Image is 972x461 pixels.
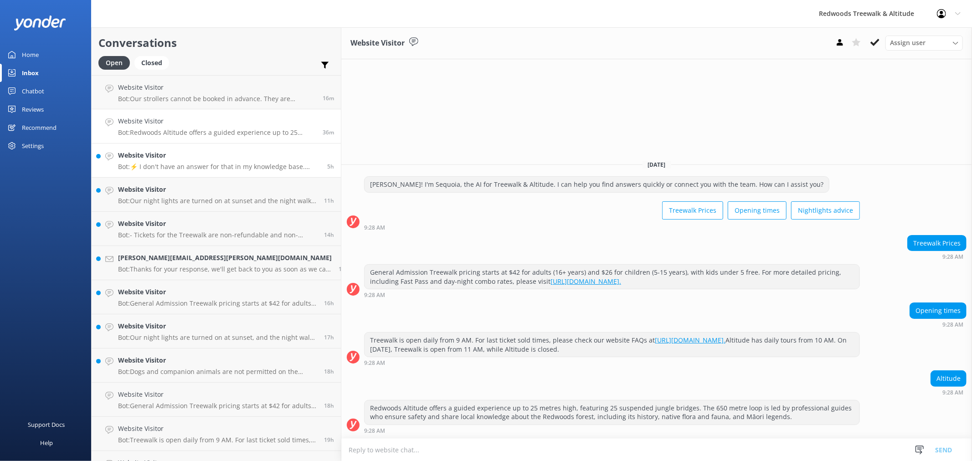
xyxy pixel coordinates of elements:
[22,100,44,118] div: Reviews
[14,15,66,31] img: yonder-white-logo.png
[98,56,130,70] div: Open
[134,56,169,70] div: Closed
[364,428,385,434] strong: 9:28 AM
[92,75,341,109] a: Website VisitorBot:Our strollers cannot be booked in advance. They are available on a first come,...
[118,436,317,444] p: Bot: Treewalk is open daily from 9 AM. For last ticket sold times, please check our website FAQs ...
[118,287,317,297] h4: Website Visitor
[118,368,317,376] p: Bot: Dogs and companion animals are not permitted on the Treewalk or Altitude due to safety conce...
[22,137,44,155] div: Settings
[118,231,317,239] p: Bot: - Tickets for the Treewalk are non-refundable and non-transferable. - For Altitude, if you c...
[791,201,860,220] button: Nightlights advice
[92,246,341,280] a: [PERSON_NAME][EMAIL_ADDRESS][PERSON_NAME][DOMAIN_NAME]Bot:Thanks for your response, we'll get bac...
[118,219,317,229] h4: Website Visitor
[365,265,859,289] div: General Admission Treewalk pricing starts at $42 for adults (16+ years) and $26 for children (5-1...
[118,150,320,160] h4: Website Visitor
[118,184,317,195] h4: Website Visitor
[324,231,334,239] span: Sep 12 2025 07:06pm (UTC +12:00) Pacific/Auckland
[134,57,174,67] a: Closed
[92,348,341,383] a: Website VisitorBot:Dogs and companion animals are not permitted on the Treewalk or Altitude due t...
[327,163,334,170] span: Sep 13 2025 04:24am (UTC +12:00) Pacific/Auckland
[118,355,317,365] h4: Website Visitor
[118,389,317,400] h4: Website Visitor
[118,265,332,273] p: Bot: Thanks for your response, we'll get back to you as soon as we can during opening hours.
[118,321,317,331] h4: Website Visitor
[22,64,39,82] div: Inbox
[364,359,860,366] div: Sep 13 2025 09:28am (UTC +12:00) Pacific/Auckland
[324,402,334,410] span: Sep 12 2025 03:14pm (UTC +12:00) Pacific/Auckland
[98,34,334,51] h2: Conversations
[365,177,829,192] div: [PERSON_NAME]! I'm Sequoia, the AI for Treewalk & Altitude. I can help you find answers quickly o...
[118,95,316,103] p: Bot: Our strollers cannot be booked in advance. They are available on a first come, first served ...
[92,109,341,143] a: Website VisitorBot:Redwoods Altitude offers a guided experience up to 25 metres high, featuring 2...
[364,292,860,298] div: Sep 13 2025 09:28am (UTC +12:00) Pacific/Auckland
[942,322,963,328] strong: 9:28 AM
[92,280,341,314] a: Website VisitorBot:General Admission Treewalk pricing starts at $42 for adults (16+ years) and $2...
[728,201,787,220] button: Opening times
[118,116,316,126] h4: Website Visitor
[28,415,65,434] div: Support Docs
[324,436,334,444] span: Sep 12 2025 02:36pm (UTC +12:00) Pacific/Auckland
[92,178,341,212] a: Website VisitorBot:Our night lights are turned on at sunset and the night walk starts 20 minutes ...
[22,82,44,100] div: Chatbot
[324,197,334,205] span: Sep 12 2025 10:27pm (UTC +12:00) Pacific/Auckland
[364,224,860,230] div: Sep 13 2025 09:28am (UTC +12:00) Pacific/Auckland
[931,371,966,386] div: Altitude
[908,236,966,251] div: Treewalk Prices
[22,46,39,64] div: Home
[942,254,963,260] strong: 9:28 AM
[118,82,316,92] h4: Website Visitor
[907,253,967,260] div: Sep 13 2025 09:28am (UTC +12:00) Pacific/Auckland
[350,37,405,49] h3: Website Visitor
[910,321,967,328] div: Sep 13 2025 09:28am (UTC +12:00) Pacific/Auckland
[365,333,859,357] div: Treewalk is open daily from 9 AM. For last ticket sold times, please check our website FAQs at Al...
[364,292,385,298] strong: 9:28 AM
[118,197,317,205] p: Bot: Our night lights are turned on at sunset and the night walk starts 20 minutes thereafter. We...
[364,225,385,230] strong: 9:28 AM
[118,253,332,263] h4: [PERSON_NAME][EMAIL_ADDRESS][PERSON_NAME][DOMAIN_NAME]
[118,333,317,342] p: Bot: Our night lights are turned on at sunset, and the night walk starts 20 minutes thereafter. W...
[40,434,53,452] div: Help
[339,265,349,273] span: Sep 12 2025 06:14pm (UTC +12:00) Pacific/Auckland
[92,417,341,451] a: Website VisitorBot:Treewalk is open daily from 9 AM. For last ticket sold times, please check our...
[92,143,341,178] a: Website VisitorBot:⚡ I don't have an answer for that in my knowledge base. Please try and rephras...
[22,118,57,137] div: Recommend
[885,36,963,50] div: Assign User
[942,390,963,395] strong: 9:28 AM
[364,427,860,434] div: Sep 13 2025 09:28am (UTC +12:00) Pacific/Auckland
[662,201,723,220] button: Treewalk Prices
[655,336,725,344] a: [URL][DOMAIN_NAME].
[910,303,966,318] div: Opening times
[118,402,317,410] p: Bot: General Admission Treewalk pricing starts at $42 for adults (16+ years) and $26 for children...
[324,333,334,341] span: Sep 12 2025 04:20pm (UTC +12:00) Pacific/Auckland
[118,163,320,171] p: Bot: ⚡ I don't have an answer for that in my knowledge base. Please try and rephrase your questio...
[931,389,967,395] div: Sep 13 2025 09:28am (UTC +12:00) Pacific/Auckland
[98,57,134,67] a: Open
[550,277,621,286] a: [URL][DOMAIN_NAME].
[323,128,334,136] span: Sep 13 2025 09:28am (UTC +12:00) Pacific/Auckland
[890,38,926,48] span: Assign user
[118,299,317,307] p: Bot: General Admission Treewalk pricing starts at $42 for adults (16+ years) and $26 for children...
[643,161,671,169] span: [DATE]
[324,368,334,375] span: Sep 12 2025 03:51pm (UTC +12:00) Pacific/Auckland
[92,383,341,417] a: Website VisitorBot:General Admission Treewalk pricing starts at $42 for adults (16+ years) and $2...
[324,299,334,307] span: Sep 12 2025 05:39pm (UTC +12:00) Pacific/Auckland
[364,360,385,366] strong: 9:28 AM
[92,314,341,348] a: Website VisitorBot:Our night lights are turned on at sunset, and the night walk starts 20 minutes...
[92,212,341,246] a: Website VisitorBot:- Tickets for the Treewalk are non-refundable and non-transferable. - For Alti...
[365,400,859,425] div: Redwoods Altitude offers a guided experience up to 25 metres high, featuring 25 suspended jungle ...
[118,128,316,137] p: Bot: Redwoods Altitude offers a guided experience up to 25 metres high, featuring 25 suspended ju...
[118,424,317,434] h4: Website Visitor
[323,94,334,102] span: Sep 13 2025 09:49am (UTC +12:00) Pacific/Auckland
